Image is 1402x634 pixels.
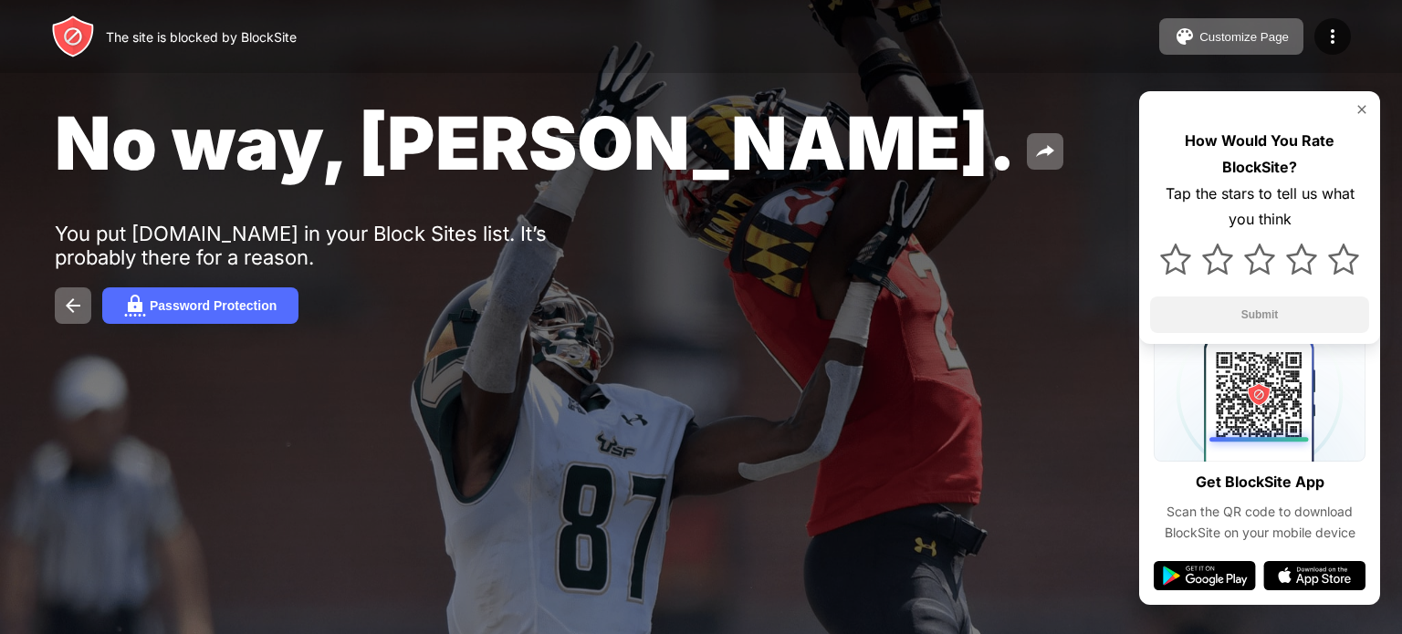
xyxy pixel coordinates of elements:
img: app-store.svg [1263,561,1365,590]
div: Tap the stars to tell us what you think [1150,181,1369,234]
img: header-logo.svg [51,15,95,58]
button: Submit [1150,296,1369,333]
div: Customize Page [1199,30,1289,44]
img: rate-us-close.svg [1355,102,1369,117]
img: star.svg [1328,244,1359,275]
div: Scan the QR code to download BlockSite on your mobile device [1154,502,1365,543]
img: pallet.svg [1174,26,1196,47]
span: No way, [PERSON_NAME]. [55,99,1016,187]
img: menu-icon.svg [1322,26,1344,47]
div: You put [DOMAIN_NAME] in your Block Sites list. It’s probably there for a reason. [55,222,619,269]
img: google-play.svg [1154,561,1256,590]
div: Get BlockSite App [1196,469,1324,495]
img: star.svg [1244,244,1275,275]
button: Customize Page [1159,18,1303,55]
div: How Would You Rate BlockSite? [1150,128,1369,181]
button: Password Protection [102,287,298,324]
img: star.svg [1202,244,1233,275]
img: star.svg [1286,244,1317,275]
div: The site is blocked by BlockSite [106,29,297,45]
img: share.svg [1034,140,1056,162]
img: back.svg [62,295,84,317]
div: Password Protection [150,298,277,313]
img: star.svg [1160,244,1191,275]
img: password.svg [124,295,146,317]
